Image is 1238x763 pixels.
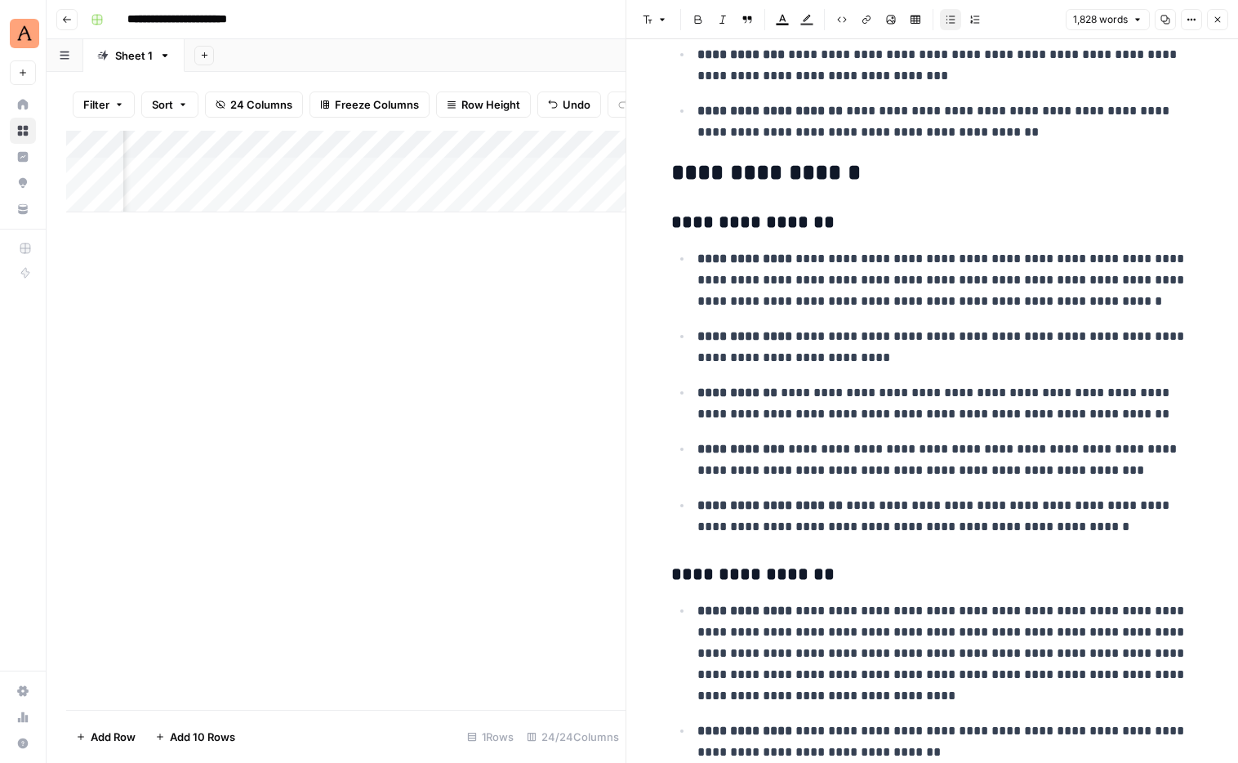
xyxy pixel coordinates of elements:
a: Sheet 1 [83,39,185,72]
button: Undo [537,91,601,118]
span: Add Row [91,729,136,745]
button: Sort [141,91,198,118]
div: Sheet 1 [115,47,153,64]
span: Sort [152,96,173,113]
button: Add Row [66,724,145,750]
button: Row Height [436,91,531,118]
button: 24 Columns [205,91,303,118]
button: Add 10 Rows [145,724,245,750]
button: Freeze Columns [309,91,430,118]
button: Workspace: Animalz [10,13,36,54]
a: Settings [10,678,36,704]
div: 1 Rows [461,724,520,750]
a: Insights [10,144,36,170]
img: Animalz Logo [10,19,39,48]
a: Your Data [10,196,36,222]
span: Filter [83,96,109,113]
span: Undo [563,96,590,113]
span: Row Height [461,96,520,113]
button: Help + Support [10,730,36,756]
a: Opportunities [10,170,36,196]
a: Usage [10,704,36,730]
span: Freeze Columns [335,96,419,113]
span: Add 10 Rows [170,729,235,745]
a: Browse [10,118,36,144]
span: 24 Columns [230,96,292,113]
div: 24/24 Columns [520,724,626,750]
a: Home [10,91,36,118]
button: Filter [73,91,135,118]
span: 1,828 words [1073,12,1128,27]
button: 1,828 words [1066,9,1150,30]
